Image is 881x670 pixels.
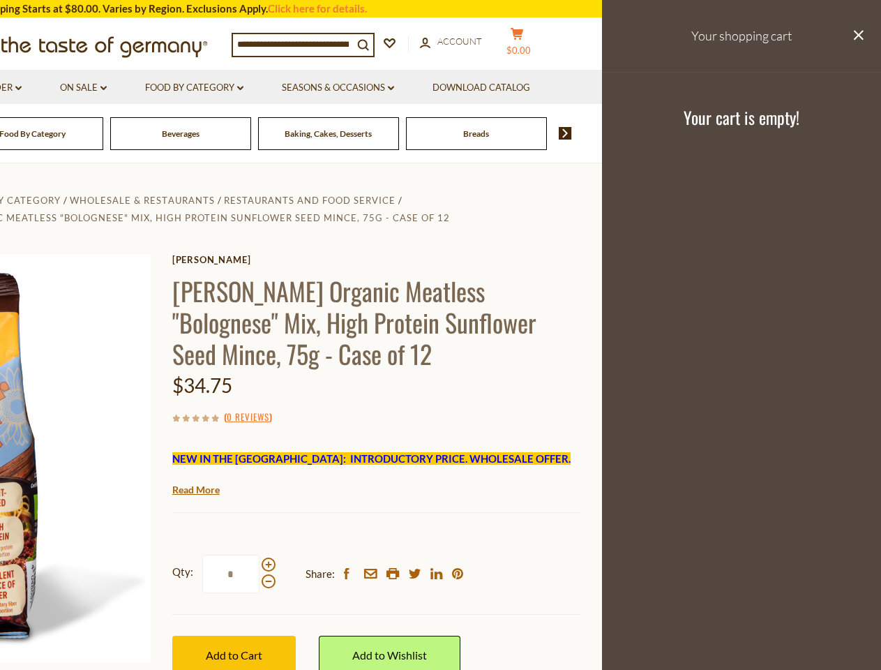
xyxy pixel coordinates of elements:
[619,107,864,128] h3: Your cart is empty!
[172,483,220,497] a: Read More
[172,452,571,465] span: NEW IN THE [GEOGRAPHIC_DATA]: INTRODUCTORY PRICE. WHOLESALE OFFER.
[306,565,335,583] span: Share:
[172,478,580,496] p: This organic German sunflower seed extract is a nutritious, protein-rich base to to make meatless...
[145,80,243,96] a: Food By Category
[172,275,580,369] h1: [PERSON_NAME] Organic Meatless "Bolognese" Mix, High Protein Sunflower Seed Mince, 75g - Case of 12
[60,80,107,96] a: On Sale
[420,34,482,50] a: Account
[70,195,214,206] a: Wholesale & Restaurants
[172,373,232,397] span: $34.75
[559,127,572,140] img: next arrow
[202,555,259,593] input: Qty:
[437,36,482,47] span: Account
[224,410,272,424] span: ( )
[172,254,580,265] a: [PERSON_NAME]
[227,410,269,425] a: 0 Reviews
[268,2,367,15] a: Click here for details.
[497,27,539,62] button: $0.00
[506,45,531,56] span: $0.00
[224,195,396,206] a: Restaurants and Food Service
[432,80,530,96] a: Download Catalog
[285,128,372,139] a: Baking, Cakes, Desserts
[162,128,199,139] a: Beverages
[206,648,262,662] span: Add to Cart
[463,128,489,139] a: Breads
[172,563,193,581] strong: Qty:
[282,80,394,96] a: Seasons & Occasions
